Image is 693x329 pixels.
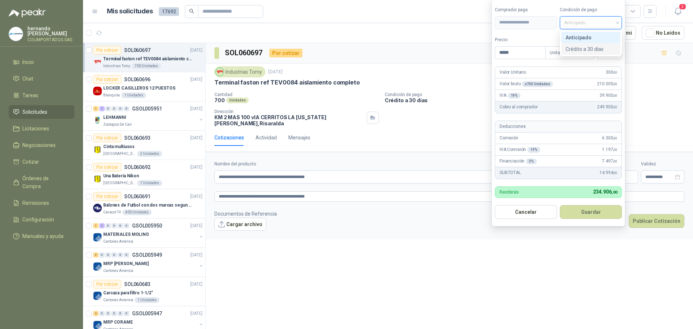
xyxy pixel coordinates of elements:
[288,134,310,142] div: Mensajes
[9,213,74,226] a: Configuración
[613,171,617,175] span: ,00
[629,214,684,228] button: Publicar Cotización
[190,76,202,83] p: [DATE]
[561,32,620,43] div: Anticipado
[118,106,123,111] div: 0
[190,105,202,112] p: [DATE]
[214,109,364,114] p: Dirección
[132,252,162,257] p: GSOL005949
[9,196,74,210] a: Remisiones
[9,229,74,243] a: Manuales y ayuda
[526,159,537,164] div: 3 %
[83,43,205,72] a: Por cotizarSOL060697[DATE] Company LogoTerminal faston ref TEV0084 aislamiento completoIndustrias...
[22,158,39,166] span: Cotizar
[93,87,102,95] img: Company Logo
[103,56,193,62] p: Terminal faston ref TEV0084 aislamiento completo
[124,106,129,111] div: 0
[500,190,519,194] p: Recibirás
[606,69,617,76] span: 300
[679,3,687,10] span: 2
[22,199,49,207] span: Remisiones
[99,106,105,111] div: 1
[137,151,162,157] div: 2 Unidades
[22,91,38,99] span: Tareas
[22,216,54,224] span: Configuración
[105,252,111,257] div: 0
[83,160,205,189] a: Por cotizarSOL060692[DATE] Company LogoUna Batería Nikon[GEOGRAPHIC_DATA]1 Unidades
[83,277,205,306] a: Por cotizarSOL060683[DATE] Company LogoCarcaza para filtro 1-1/2"Cartones America1 Unidades
[105,106,111,111] div: 0
[613,136,617,140] span: ,00
[500,146,540,153] p: IVA Comisión
[112,106,117,111] div: 0
[613,70,617,74] span: ,00
[566,34,616,42] div: Anticipado
[22,108,47,116] span: Solicitudes
[22,174,67,190] span: Órdenes de Compra
[500,169,521,176] p: SUBTOTAL
[103,209,121,215] p: Caracol TV
[214,218,266,231] button: Cargar archivo
[190,164,202,171] p: [DATE]
[593,189,617,195] span: 234.906
[83,189,205,218] a: Por cotizarSOL060691[DATE] Company LogoBalones de Futbol con dos marcas segun adjunto. Adjuntar c...
[613,105,617,109] span: ,00
[124,194,151,199] p: SOL060691
[124,223,129,228] div: 0
[214,97,225,103] p: 700
[103,114,126,121] p: LEHMANNI
[22,75,33,83] span: Chat
[93,134,121,142] div: Por cotizar
[613,148,617,152] span: ,00
[103,239,133,244] p: Cartones America
[22,58,34,66] span: Inicio
[500,69,526,76] p: Valor Unitario
[112,223,117,228] div: 0
[27,38,74,42] p: COLIMPORTADOS SAS
[99,252,105,257] div: 0
[93,262,102,271] img: Company Logo
[9,122,74,135] a: Licitaciones
[132,311,162,316] p: GSOL005947
[527,147,540,153] div: 19 %
[103,92,120,98] p: Blanquita
[103,180,136,186] p: [GEOGRAPHIC_DATA]
[214,210,277,218] p: Documentos de Referencia
[124,311,129,316] div: 0
[495,205,557,219] button: Cancelar
[560,205,622,219] button: Guardar
[93,106,99,111] div: 1
[190,281,202,288] p: [DATE]
[159,7,179,16] span: 17692
[256,134,277,142] div: Actividad
[103,122,132,127] p: Zoologico De Cali
[93,291,102,300] img: Company Logo
[83,131,205,160] a: Por cotizarSOL060693[DATE] Company LogoCinta multiusos[GEOGRAPHIC_DATA]2 Unidades
[214,134,244,142] div: Cotizaciones
[561,43,620,55] div: Crédito a 30 días
[22,141,56,149] span: Negociaciones
[118,223,123,228] div: 0
[566,45,616,53] div: Crédito a 30 días
[597,104,617,111] span: 249.900
[500,123,526,130] p: Deducciones
[107,6,153,17] h1: Mis solicitudes
[93,280,121,289] div: Por cotizar
[112,252,117,257] div: 0
[99,223,105,228] div: 1
[121,92,146,98] div: 1 Unidades
[103,319,133,326] p: MRP CORAME
[508,93,521,99] div: 19 %
[641,161,684,168] label: Validez
[103,202,193,209] p: Balones de Futbol con dos marcas segun adjunto. Adjuntar cotizacion en su formato
[93,251,204,274] a: 3 0 0 0 0 0 GSOL005949[DATE] Company LogoMRP [PERSON_NAME]Cartones America
[93,163,121,172] div: Por cotizar
[124,282,151,287] p: SOL060683
[214,92,379,97] p: Cantidad
[27,26,74,36] p: hernando [PERSON_NAME]
[132,63,161,69] div: 700 Unidades
[105,223,111,228] div: 0
[105,311,111,316] div: 0
[124,252,129,257] div: 0
[22,125,49,133] span: Licitaciones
